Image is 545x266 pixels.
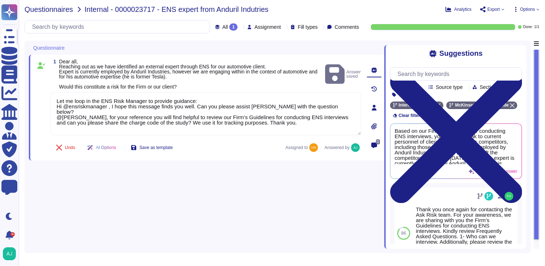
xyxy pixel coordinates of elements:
div: 9+ [10,232,15,236]
img: user [3,247,16,260]
span: Dear all, Reaching out as we have identified an external expert through ENS for our automotive cl... [59,59,318,90]
span: Questionnaire [33,45,65,50]
input: Search by keywords [394,68,522,80]
button: user [1,246,21,262]
img: user [309,143,318,152]
input: Search by keywords [28,21,209,33]
span: Export [487,7,500,12]
img: user [505,192,513,200]
textarea: Let me loop in the ENS Risk Manager to provide guidance: Hi @ensriskmanager , I hope this message... [50,92,361,135]
span: Answer saved [325,63,361,86]
span: Fill types [298,24,318,30]
span: Undo [65,145,75,150]
span: Analytics [454,7,471,12]
div: Thank you once again for contacting the Ask Risk team. For your awareness, we are sharing with yo... [416,207,515,266]
span: Options [520,7,535,12]
img: user [351,143,360,152]
div: 1 [229,23,238,31]
span: AI Options [96,145,116,150]
span: Answered by [324,145,349,150]
span: Internal - 0000023717 - ENS expert from Anduril Indutries [85,6,269,13]
button: Analytics [446,6,471,12]
span: 0 [376,139,380,144]
span: Save as template [139,145,173,150]
span: 1 [50,59,56,64]
span: Done: [523,25,533,29]
span: Questionnaires [25,6,73,13]
span: Assigned to [285,143,322,152]
span: 1 / 1 [534,25,539,29]
span: 86 [401,231,406,235]
button: Undo [50,140,81,155]
span: All [222,24,228,30]
span: Comments [334,24,359,30]
button: Save as template [125,140,179,155]
span: Assignment [254,24,281,30]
